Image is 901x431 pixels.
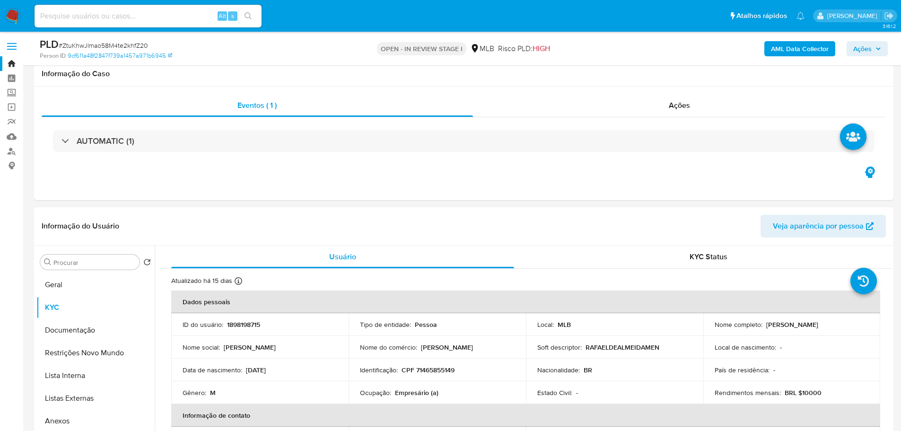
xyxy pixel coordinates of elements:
[210,388,216,397] p: M
[415,320,437,329] p: Pessoa
[171,290,880,313] th: Dados pessoais
[360,320,411,329] p: Tipo de entidade :
[44,258,52,266] button: Procurar
[53,130,875,152] div: AUTOMATIC (1)
[36,342,155,364] button: Restrições Novo Mundo
[764,41,835,56] button: AML Data Collector
[219,11,226,20] span: Alt
[584,366,592,374] p: BR
[68,52,172,60] a: 9cf611a48f2847f739a1457a971b6945
[715,366,770,374] p: País de residência :
[498,44,550,54] span: Risco PLD:
[42,69,886,79] h1: Informação do Caso
[847,41,888,56] button: Ações
[395,388,438,397] p: Empresário (a)
[36,296,155,319] button: KYC
[42,221,119,231] h1: Informação do Usuário
[669,100,690,111] span: Ações
[183,320,223,329] p: ID do usuário :
[715,388,781,397] p: Rendimentos mensais :
[183,388,206,397] p: Gênero :
[238,9,258,23] button: search-icon
[40,36,59,52] b: PLD
[171,276,232,285] p: Atualizado há 15 dias
[40,52,66,60] b: Person ID
[576,388,578,397] p: -
[36,319,155,342] button: Documentação
[715,320,762,329] p: Nome completo :
[537,388,572,397] p: Estado Civil :
[77,136,134,146] h3: AUTOMATIC (1)
[796,12,805,20] a: Notificações
[558,320,571,329] p: MLB
[53,258,136,267] input: Procurar
[785,388,822,397] p: BRL $10000
[421,343,473,352] p: [PERSON_NAME]
[360,388,391,397] p: Ocupação :
[771,41,829,56] b: AML Data Collector
[773,366,775,374] p: -
[35,10,262,22] input: Pesquise usuários ou casos...
[884,11,894,21] a: Sair
[402,366,455,374] p: CPF 71465855149
[690,251,727,262] span: KYC Status
[183,343,220,352] p: Nome social :
[827,11,881,20] p: lucas.portella@mercadolivre.com
[470,44,494,54] div: MLB
[36,387,155,410] button: Listas Externas
[537,320,554,329] p: Local :
[537,366,580,374] p: Nacionalidade :
[143,258,151,269] button: Retornar ao pedido padrão
[715,343,776,352] p: Local de nascimento :
[537,343,582,352] p: Soft descriptor :
[586,343,659,352] p: RAFAELDEALMEIDAMEN
[761,215,886,237] button: Veja aparência por pessoa
[773,215,864,237] span: Veja aparência por pessoa
[780,343,782,352] p: -
[377,42,466,55] p: OPEN - IN REVIEW STAGE I
[59,41,148,50] span: # ZtuKhwJlmao58M4te2khfZ20
[224,343,276,352] p: [PERSON_NAME]
[237,100,277,111] span: Eventos ( 1 )
[533,43,550,54] span: HIGH
[171,404,880,427] th: Informação de contato
[329,251,356,262] span: Usuário
[227,320,260,329] p: 1898198715
[360,343,417,352] p: Nome do comércio :
[231,11,234,20] span: s
[246,366,266,374] p: [DATE]
[360,366,398,374] p: Identificação :
[766,320,818,329] p: [PERSON_NAME]
[736,11,787,21] span: Atalhos rápidos
[36,364,155,387] button: Lista Interna
[853,41,872,56] span: Ações
[36,273,155,296] button: Geral
[183,366,242,374] p: Data de nascimento :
